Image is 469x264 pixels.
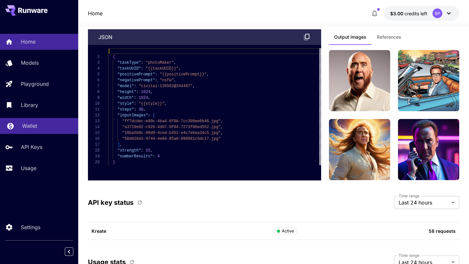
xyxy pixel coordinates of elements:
span: "a3710e02-c926-4d87-9f94-7273f06ed552.jpg" [122,125,220,129]
span: : [141,66,143,71]
span: "numberResults" [118,154,153,159]
span: "taskUUID" [118,66,141,71]
span: "{{positivePrompt}}" [160,72,206,77]
p: Models [21,59,39,67]
span: "strength" [118,148,141,153]
span: : [134,101,136,106]
label: Time range [399,253,419,258]
div: 12 [88,112,100,118]
div: 5 [88,72,100,77]
span: 30 [139,107,143,112]
span: "inputImages" [118,113,148,118]
div: 19 [88,153,100,159]
div: 17 [88,142,100,148]
span: : [136,90,138,94]
nav: breadcrumb [88,9,103,17]
span: 15 [146,148,150,153]
span: "10ba5b0c-99d9-4ced-b452-e4c7ebea34c5.jpg" [122,131,220,135]
span: : [141,60,143,65]
span: ] [118,142,120,147]
span: Output Images [334,34,366,40]
p: json [98,33,112,41]
span: , [206,72,209,77]
img: man rwre long hair, enjoying sun and wind [329,50,390,111]
span: [ [108,49,110,53]
span: : [134,107,136,112]
span: credits left [405,11,427,16]
div: 20 [88,159,100,165]
div: 10 [88,101,100,107]
p: API Keys [21,143,42,151]
span: "{{style}}" [139,101,164,106]
span: : [155,78,157,83]
span: 1024 [139,96,148,100]
div: 3 [88,60,100,66]
span: "negativePrompt" [118,78,155,83]
div: 8 [88,89,100,95]
span: Last 24 hours [399,199,449,206]
div: 11 [88,107,100,112]
span: "50d02843-9744-4e04-85a0-098981c6dc17.jpg" [122,137,220,141]
div: 18 [88,148,100,153]
div: $2.9952 [390,10,427,17]
span: , [148,96,150,100]
div: BP [433,8,442,18]
span: , [164,101,167,106]
span: "steps" [118,107,134,112]
span: , [143,107,146,112]
iframe: Chat Widget [436,233,469,264]
p: Home [21,38,36,46]
img: man rwre in a convertible car [398,50,459,111]
span: "model" [118,84,134,88]
div: 14 [88,124,100,130]
div: 16 [88,136,100,142]
span: , [174,60,176,65]
a: Home [88,9,103,17]
span: , [150,148,153,153]
span: : [134,96,136,100]
div: 9 [88,95,100,101]
span: , [178,66,181,71]
div: 15 [88,130,100,136]
span: } [113,160,115,165]
label: Time range [399,193,419,199]
button: Collapse sidebar [65,247,73,256]
span: "photoMaker" [146,60,174,65]
p: Settings [21,223,40,231]
span: "height" [118,90,136,94]
div: Collapse sidebar [70,246,78,257]
span: "ff7dcdec-e09c-4ba4-8f8b-7cc309ee6b46.jpg" [122,119,220,124]
span: "width" [118,96,134,100]
span: [ [153,113,155,118]
span: "nsfw" [160,78,174,83]
div: 4 [88,66,100,72]
span: : [148,113,150,118]
span: 1024 [141,90,150,94]
span: "positivePrompt" [118,72,155,77]
p: Kreate [92,228,274,234]
p: Library [21,101,38,109]
span: , [221,119,223,124]
div: 1 [88,48,100,54]
img: man rwre long hair, enjoying sun and wind` - Style: `Fantasy art [329,119,390,180]
span: : [153,154,155,159]
p: 58 requests [347,228,456,234]
span: , [174,78,176,83]
span: : [155,72,157,77]
div: 7 [88,83,100,89]
p: Playground [21,80,49,88]
p: Wallet [22,122,37,130]
span: , [221,125,223,129]
span: , [150,90,153,94]
div: 13 [88,118,100,124]
div: Active [277,228,294,234]
button: $2.9952BP [384,6,459,21]
span: References [377,34,401,40]
span: "style" [118,101,134,106]
span: , [192,84,195,88]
